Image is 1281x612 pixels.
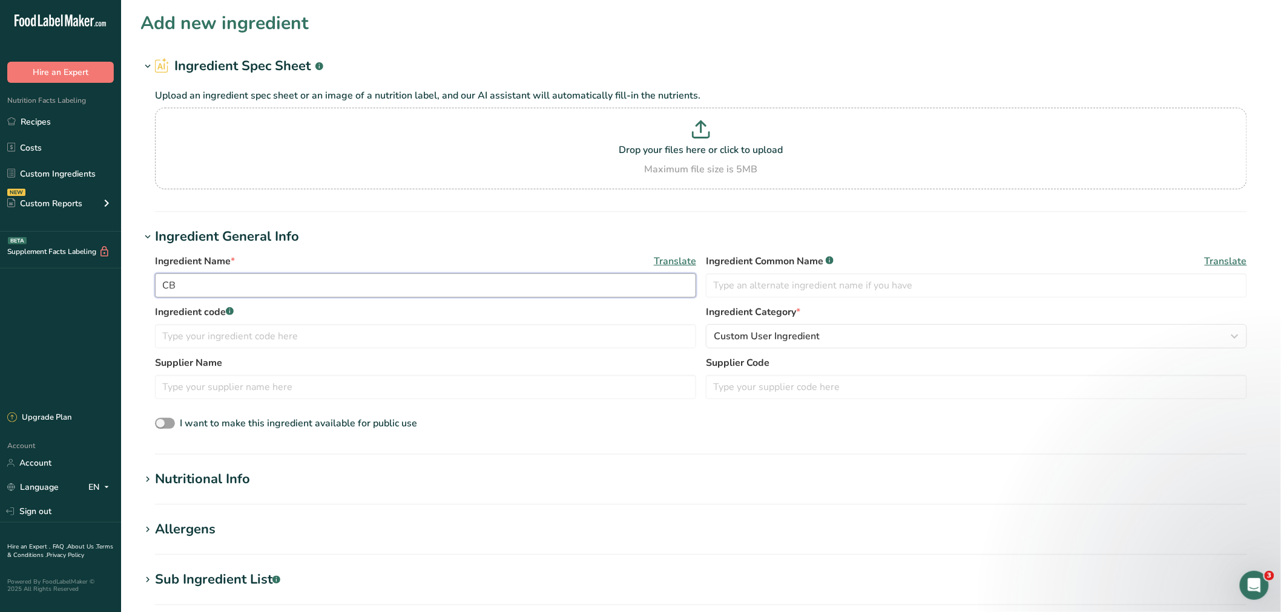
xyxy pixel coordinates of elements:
span: Translate [1205,254,1247,269]
a: Hire an Expert . [7,542,50,551]
button: Custom User Ingredient [706,324,1247,348]
div: Custom Reports [7,197,82,210]
div: Maximum file size is 5MB [158,162,1244,177]
h2: Ingredient Spec Sheet [155,56,323,76]
div: Nutritional Info [155,469,250,489]
div: EN [88,480,114,495]
span: Translate [654,254,696,269]
div: Powered By FoodLabelMaker © 2025 All Rights Reserved [7,578,114,593]
input: Type your ingredient name here [155,273,696,298]
input: Type your supplier name here [155,375,696,399]
span: 3 [1265,571,1274,581]
input: Type your supplier code here [706,375,1247,399]
a: Privacy Policy [47,551,84,559]
label: Ingredient code [155,305,696,319]
label: Ingredient Category [706,305,1247,319]
button: Hire an Expert [7,62,114,83]
span: Ingredient Common Name [706,254,834,269]
input: Type an alternate ingredient name if you have [706,273,1247,298]
a: Language [7,477,59,498]
div: Ingredient General Info [155,227,299,247]
label: Supplier Code [706,356,1247,370]
span: Custom User Ingredient [714,329,820,343]
a: Terms & Conditions . [7,542,113,559]
p: Upload an ingredient spec sheet or an image of a nutrition label, and our AI assistant will autom... [155,88,1247,103]
div: Upgrade Plan [7,412,71,424]
span: I want to make this ingredient available for public use [180,417,417,430]
div: Allergens [155,519,216,539]
a: About Us . [67,542,96,551]
a: FAQ . [53,542,67,551]
div: NEW [7,189,25,196]
h1: Add new ingredient [140,10,309,37]
div: Sub Ingredient List [155,570,280,590]
iframe: Intercom live chat [1240,571,1269,600]
input: Type your ingredient code here [155,324,696,348]
div: BETA [8,237,27,244]
p: Drop your files here or click to upload [158,143,1244,157]
span: Ingredient Name [155,254,235,269]
label: Supplier Name [155,356,696,370]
